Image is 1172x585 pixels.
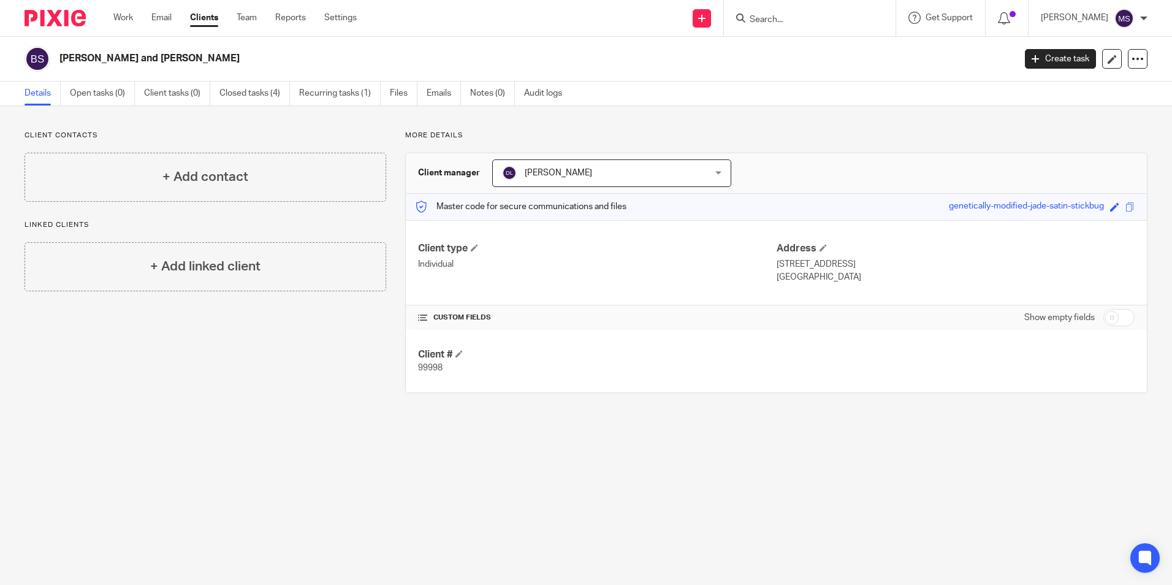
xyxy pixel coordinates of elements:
img: svg%3E [25,46,50,72]
p: [STREET_ADDRESS] [777,258,1135,270]
h4: + Add contact [162,167,248,186]
span: Get Support [926,13,973,22]
a: Closed tasks (4) [219,82,290,105]
p: Individual [418,258,776,270]
h4: Client type [418,242,776,255]
span: [PERSON_NAME] [525,169,592,177]
a: Reports [275,12,306,24]
a: Team [237,12,257,24]
a: Work [113,12,133,24]
h4: Client # [418,348,776,361]
a: Emails [427,82,461,105]
a: Files [390,82,417,105]
a: Clients [190,12,218,24]
h4: + Add linked client [150,257,261,276]
p: [GEOGRAPHIC_DATA] [777,271,1135,283]
img: svg%3E [502,166,517,180]
a: Details [25,82,61,105]
h4: Address [777,242,1135,255]
p: Client contacts [25,131,386,140]
a: Recurring tasks (1) [299,82,381,105]
a: Create task [1025,49,1096,69]
a: Notes (0) [470,82,515,105]
h3: Client manager [418,167,480,179]
p: Linked clients [25,220,386,230]
input: Search [748,15,859,26]
div: genetically-modified-jade-satin-stickbug [949,200,1104,214]
label: Show empty fields [1024,312,1095,324]
p: [PERSON_NAME] [1041,12,1108,24]
a: Email [151,12,172,24]
h4: CUSTOM FIELDS [418,313,776,323]
p: Master code for secure communications and files [415,201,626,213]
a: Client tasks (0) [144,82,210,105]
h2: [PERSON_NAME] and [PERSON_NAME] [59,52,817,65]
span: 99998 [418,364,443,372]
a: Open tasks (0) [70,82,135,105]
a: Audit logs [524,82,571,105]
p: More details [405,131,1147,140]
a: Settings [324,12,357,24]
img: Pixie [25,10,86,26]
img: svg%3E [1114,9,1134,28]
